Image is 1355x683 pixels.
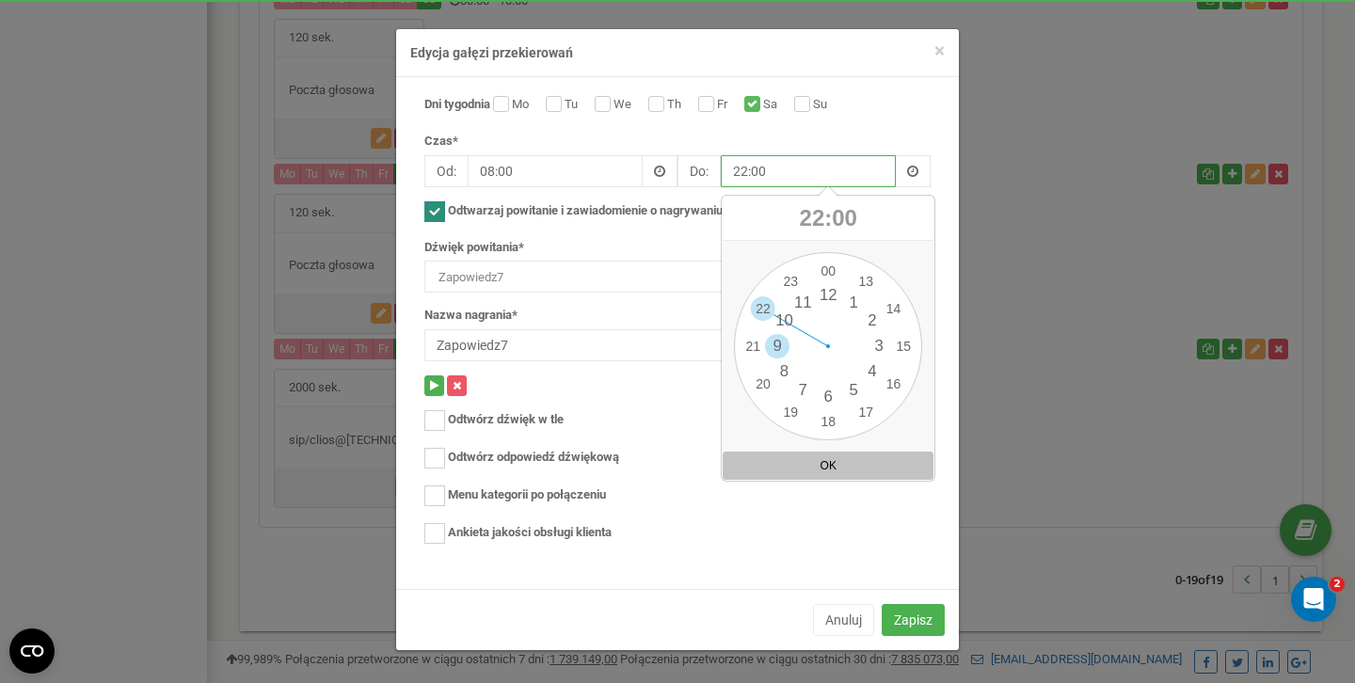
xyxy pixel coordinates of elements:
label: Menu kategorii po połączeniu [448,486,606,504]
button: OK [723,452,933,480]
div: 21 [741,334,765,358]
div: 12 [816,283,840,308]
span: Zapowiedz7 [431,264,924,291]
div: 4 [860,359,885,384]
label: Sa [763,96,782,115]
label: Dźwięk powitania* [424,239,524,257]
span: 22 [800,205,825,230]
div: 18 [816,409,840,434]
div: 14 [882,296,906,321]
label: Odtwórz odpowiedź dźwiękową [448,449,619,467]
div: 00 [816,259,840,283]
div: 15 [891,334,916,358]
div: 1 [841,291,866,315]
span: × [934,40,945,62]
div: 6 [816,385,840,409]
div: 8 [772,359,796,384]
label: Tu [565,96,582,115]
label: Mo [512,96,534,115]
div: 7 [790,378,815,403]
span: Zapowiedz7 [424,261,931,293]
div: 11 [790,291,815,315]
label: Th [667,96,686,115]
span: 00 [832,205,857,230]
label: Fr [717,96,732,115]
div: 22 [751,296,775,321]
h4: Edycja gałęzi przekierowań [410,43,945,62]
label: We [614,96,636,115]
div: : [723,197,933,241]
div: 2 [860,309,885,333]
label: Nazwa nagrania* [424,307,518,325]
label: Czas* [424,133,458,151]
button: Open CMP widget [9,628,55,674]
div: 17 [853,400,878,424]
div: 19 [778,400,803,424]
iframe: Intercom live chat [1291,577,1336,622]
div: 3 [867,334,891,358]
button: Anuluj [813,604,874,636]
label: Su [813,96,832,115]
div: 23 [778,269,803,294]
label: Odtwórz dźwięk w tle [448,411,564,429]
label: Dni tygodnia [424,96,490,114]
span: Do: [677,155,721,187]
label: Odtwarzaj powitanie i zawiadomienie o nagrywaniu rozmów [448,202,770,220]
div: 10 [772,309,796,333]
span: Od: [424,155,468,187]
span: 2 [1330,577,1345,592]
div: 5 [841,378,866,403]
div: 9 [765,334,789,358]
div: 20 [751,372,775,396]
div: 16 [882,372,906,396]
label: Ankieta jakości obsługi klienta [448,524,612,542]
div: 13 [853,269,878,294]
button: Zapisz [882,604,945,636]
